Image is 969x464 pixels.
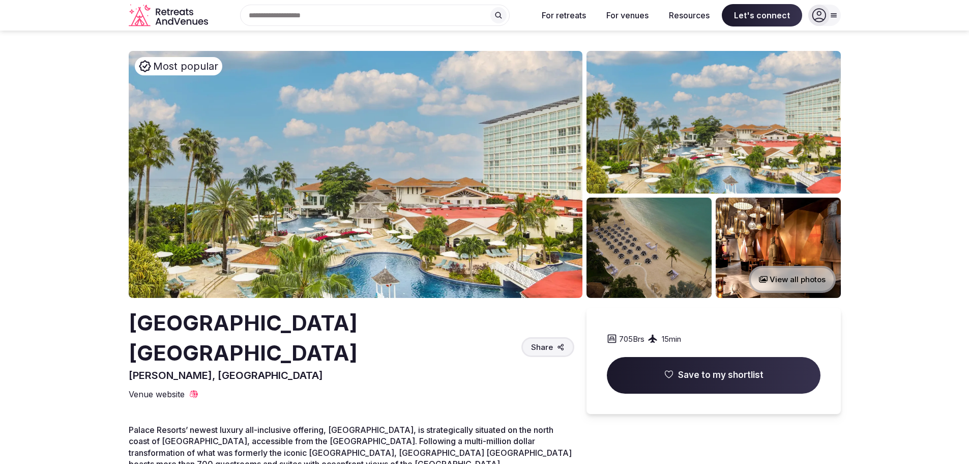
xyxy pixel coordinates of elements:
[598,4,657,26] button: For venues
[662,334,681,344] span: 15 min
[153,59,218,73] span: Most popular
[129,308,517,368] h2: [GEOGRAPHIC_DATA] [GEOGRAPHIC_DATA]
[521,337,574,357] button: Share
[749,266,836,293] button: View all photos
[678,369,764,381] span: Save to my shortlist
[129,4,210,27] svg: Retreats and Venues company logo
[716,198,841,298] img: Venue gallery photo
[129,389,185,400] span: Venue website
[129,389,199,400] a: Venue website
[586,198,712,298] img: Venue gallery photo
[129,51,582,298] img: Venue cover photo
[129,4,210,27] a: Visit the homepage
[619,334,644,344] span: 705 Brs
[722,4,802,26] span: Let's connect
[531,342,553,352] span: Share
[586,51,841,194] img: Venue gallery photo
[534,4,594,26] button: For retreats
[129,369,323,381] span: [PERSON_NAME], [GEOGRAPHIC_DATA]
[661,4,718,26] button: Resources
